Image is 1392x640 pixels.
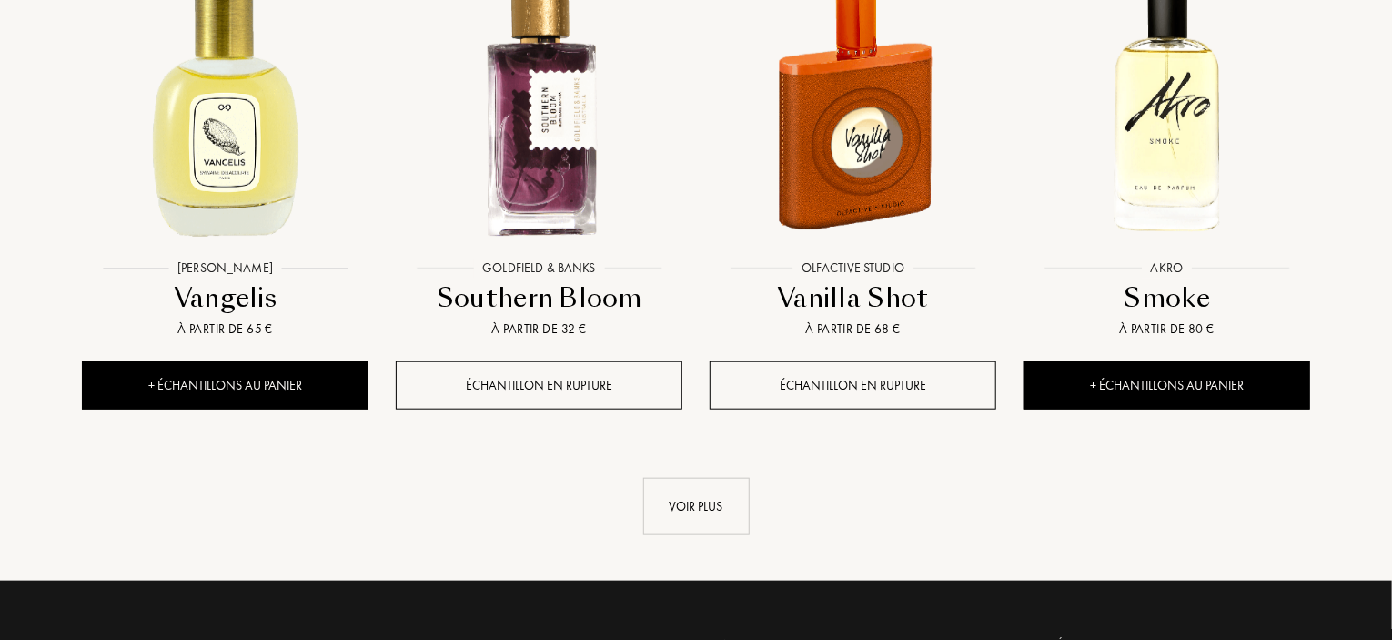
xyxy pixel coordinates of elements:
[1024,361,1310,410] div: + Échantillons au panier
[89,320,361,339] div: À partir de 65 €
[643,478,750,535] div: Voir plus
[396,361,682,410] div: Échantillon en rupture
[82,361,368,410] div: + Échantillons au panier
[710,361,996,410] div: Échantillon en rupture
[403,320,675,339] div: À partir de 32 €
[717,320,989,339] div: À partir de 68 €
[1031,320,1303,339] div: À partir de 80 €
